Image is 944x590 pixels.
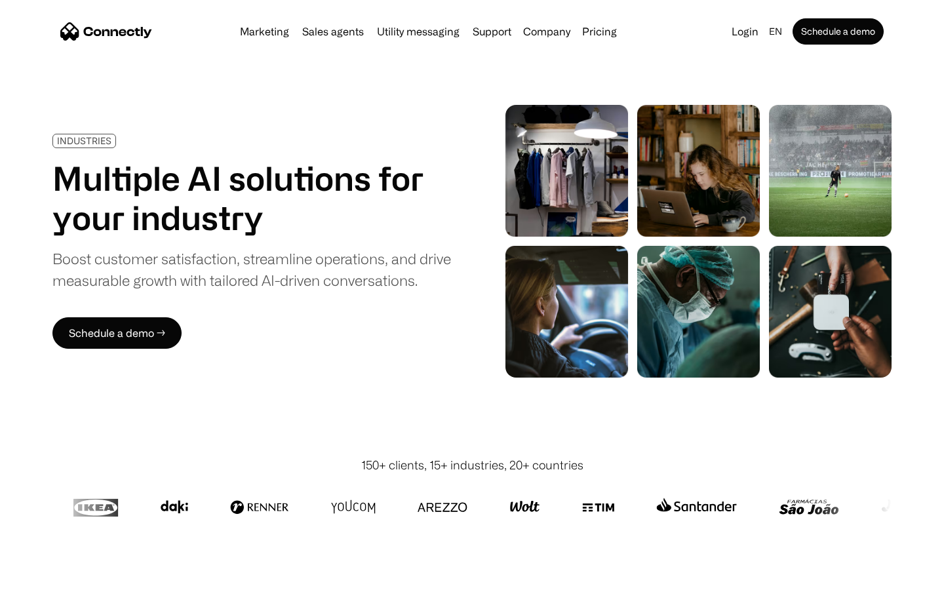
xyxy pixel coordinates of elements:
h1: Multiple AI solutions for your industry [52,159,451,237]
aside: Language selected: English [13,566,79,585]
div: INDUSTRIES [57,136,111,146]
div: Company [523,22,570,41]
a: Schedule a demo [793,18,884,45]
ul: Language list [26,567,79,585]
div: 150+ clients, 15+ industries, 20+ countries [361,456,583,474]
a: Sales agents [297,26,369,37]
a: Support [467,26,517,37]
a: Schedule a demo → [52,317,182,349]
a: Pricing [577,26,622,37]
div: en [769,22,782,41]
div: Boost customer satisfaction, streamline operations, and drive measurable growth with tailored AI-... [52,248,451,291]
a: Utility messaging [372,26,465,37]
a: Login [726,22,764,41]
a: Marketing [235,26,294,37]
